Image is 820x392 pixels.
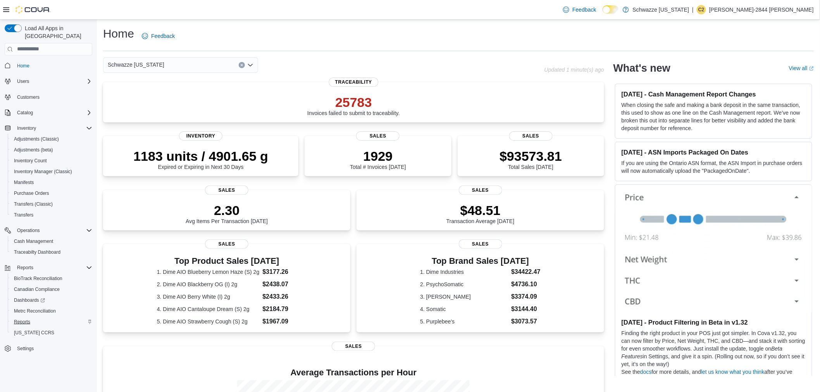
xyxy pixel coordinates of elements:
a: docs [640,369,652,375]
span: Inventory [14,124,92,133]
dt: 3. [PERSON_NAME] [420,293,508,301]
span: Sales [205,186,248,195]
span: Transfers [14,212,33,218]
span: Adjustments (beta) [11,145,92,155]
div: Avg Items Per Transaction [DATE] [186,203,268,224]
button: Customers [2,91,95,103]
a: [US_STATE] CCRS [11,328,57,337]
span: Inventory [179,131,222,141]
span: Metrc Reconciliation [14,308,56,314]
span: Purchase Orders [11,189,92,198]
p: 1929 [350,148,406,164]
a: let us know what you think [701,369,764,375]
button: Metrc Reconciliation [8,306,95,316]
a: View allExternal link [789,65,814,71]
button: Catalog [2,107,95,118]
input: Dark Mode [603,5,619,14]
dt: 4. Somatic [420,305,508,313]
span: Customers [17,94,40,100]
button: Open list of options [247,62,253,68]
a: Transfers [11,210,36,220]
span: Schwazze [US_STATE] [108,60,164,69]
span: BioTrack Reconciliation [11,274,92,283]
dt: 1. Dime Industries [420,268,508,276]
a: Settings [14,344,37,353]
span: Inventory Count [14,158,47,164]
span: Adjustments (Classic) [14,136,59,142]
a: Customers [14,93,43,102]
h2: What's new [613,62,670,74]
button: Reports [8,316,95,327]
button: Cash Management [8,236,95,247]
a: Dashboards [8,295,95,306]
dd: $4736.10 [511,280,541,289]
span: Settings [14,344,92,353]
a: Home [14,61,33,70]
span: Customers [14,92,92,102]
dt: 2. Dime AIO Blackberry OG (I) 2g [157,280,260,288]
h1: Home [103,26,134,41]
dd: $3374.09 [511,292,541,301]
span: Feedback [151,32,175,40]
span: Manifests [14,179,34,186]
button: Users [2,76,95,87]
button: Adjustments (Classic) [8,134,95,144]
span: Adjustments (Classic) [11,134,92,144]
dd: $2438.07 [262,280,296,289]
a: Inventory Count [11,156,50,165]
a: Adjustments (Classic) [11,134,62,144]
span: Users [14,77,92,86]
dt: 5. Dime AIO Strawberry Cough (S) 2g [157,318,260,325]
span: Canadian Compliance [11,285,92,294]
span: Sales [205,239,248,249]
p: 2.30 [186,203,268,218]
dt: 4. Dime AIO Cantaloupe Dream (S) 2g [157,305,260,313]
p: 1183 units / 4901.65 g [133,148,268,164]
button: Manifests [8,177,95,188]
dd: $3073.57 [511,317,541,326]
h3: Top Brand Sales [DATE] [420,256,541,266]
span: Settings [17,346,34,352]
h3: [DATE] - Product Filtering in Beta in v1.32 [622,318,806,326]
button: Transfers [8,210,95,220]
dd: $1967.09 [262,317,296,326]
dt: 2. PsychoSomatic [420,280,508,288]
div: Total # Invoices [DATE] [350,148,406,170]
span: Adjustments (beta) [14,147,53,153]
span: Reports [17,265,33,271]
button: Adjustments (beta) [8,144,95,155]
div: Invoices failed to submit to traceability. [307,95,400,116]
a: Canadian Compliance [11,285,63,294]
span: Home [14,61,92,70]
div: Expired or Expiring in Next 30 Days [133,148,268,170]
button: Clear input [239,62,245,68]
button: Operations [14,226,43,235]
span: Sales [356,131,400,141]
button: Catalog [14,108,36,117]
span: Inventory Count [11,156,92,165]
dd: $2184.79 [262,304,296,314]
span: [US_STATE] CCRS [14,330,54,336]
dt: 1. Dime AIO Blueberry Lemon Haze (S) 2g [157,268,260,276]
span: Cash Management [11,237,92,246]
span: Purchase Orders [14,190,49,196]
dt: 3. Dime AIO Berry White (I) 2g [157,293,260,301]
a: Purchase Orders [11,189,52,198]
a: Transfers (Classic) [11,199,56,209]
button: Inventory [2,123,95,134]
span: Users [17,78,29,84]
span: Canadian Compliance [14,286,60,292]
p: $93573.81 [500,148,562,164]
button: Reports [14,263,36,272]
p: See the for more details, and after you’ve given it a try. [622,368,806,383]
span: Inventory Manager (Classic) [11,167,92,176]
p: [PERSON_NAME]-2844 [PERSON_NAME] [709,5,814,14]
p: Finding the right product in your POS just got simpler. In Cova v1.32, you can now filter by Pric... [622,329,806,368]
h3: [DATE] - ASN Imports Packaged On Dates [622,148,806,156]
h3: [DATE] - Cash Management Report Changes [622,90,806,98]
span: Inventory [17,125,36,131]
button: BioTrack Reconciliation [8,273,95,284]
h4: Average Transactions per Hour [109,368,598,377]
span: Operations [17,227,40,234]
